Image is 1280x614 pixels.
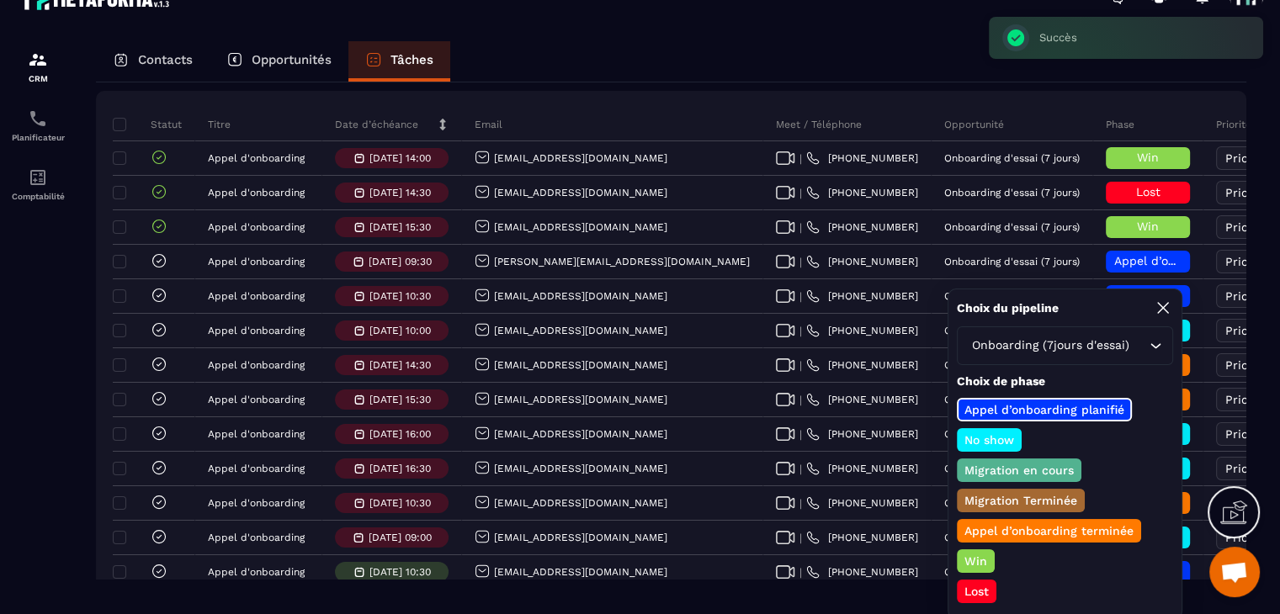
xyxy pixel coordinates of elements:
p: Appel d'onboarding [208,187,305,198]
span: Priorité [1225,427,1268,441]
p: Appel d'onboarding [208,325,305,336]
p: [DATE] 10:30 [369,497,431,509]
p: Contacts [138,52,193,67]
img: accountant [28,167,48,188]
p: Appel d'onboarding [208,532,305,543]
p: Tâches [390,52,433,67]
p: Statut [117,118,182,131]
span: | [799,532,802,544]
p: [DATE] 14:30 [369,359,431,371]
p: Win [962,553,990,569]
a: [PHONE_NUMBER] [806,462,918,475]
p: Phase [1106,118,1134,131]
span: Priorité [1225,255,1268,268]
a: Contacts [96,41,210,82]
a: [PHONE_NUMBER] [806,324,918,337]
p: [DATE] 10:00 [369,325,431,336]
p: Onboarding d'essai (7 jours) [944,256,1080,267]
p: [DATE] 15:30 [369,221,431,233]
span: | [799,256,802,268]
a: schedulerschedulerPlanificateur [4,96,72,155]
p: [DATE] 14:30 [369,187,431,198]
span: | [799,463,802,475]
p: Migration Terminée [962,492,1080,509]
span: | [799,566,802,579]
a: [PHONE_NUMBER] [806,255,918,268]
p: Onboarding d'essai (7 jours) [944,497,1080,509]
a: [PHONE_NUMBER] [806,220,918,234]
p: Onboarding d'essai (7 jours) [944,566,1080,578]
span: | [799,152,802,165]
p: Onboarding d'essai (7 jours) [944,290,1080,302]
span: | [799,221,802,234]
span: Priorité [1225,186,1268,199]
span: Priorité [1225,358,1268,372]
p: Onboarding d'essai (7 jours) [944,221,1080,233]
p: Date d’échéance [335,118,418,131]
span: | [799,359,802,372]
p: [DATE] 10:30 [369,290,431,302]
a: [PHONE_NUMBER] [806,186,918,199]
p: Onboarding d'essai (7 jours) [944,394,1080,405]
span: Priorité [1225,324,1268,337]
p: Appel d'onboarding [208,566,305,578]
div: Search for option [957,326,1173,365]
a: Tâches [348,41,450,82]
p: [DATE] 14:00 [369,152,431,164]
p: Appel d'onboarding [208,463,305,474]
p: Email [475,118,502,131]
p: Lost [962,583,991,600]
p: [DATE] 15:30 [369,394,431,405]
a: [PHONE_NUMBER] [806,496,918,510]
span: | [799,187,802,199]
p: Appel d'onboarding [208,152,305,164]
p: Priorité [1216,118,1251,131]
a: [PHONE_NUMBER] [806,427,918,441]
span: Win [1137,220,1159,233]
p: [DATE] 16:00 [369,428,431,440]
p: Migration en cours [962,462,1076,479]
span: | [799,428,802,441]
p: Appel d’onboarding terminée [962,522,1136,539]
a: formationformationCRM [4,37,72,96]
p: Opportunité [944,118,1004,131]
p: Onboarding d'essai (7 jours) [944,325,1080,336]
span: | [799,394,802,406]
p: [DATE] 09:30 [369,256,432,267]
span: Lost [1136,185,1160,198]
p: CRM [4,74,72,83]
img: formation [28,50,48,70]
p: Appel d'onboarding [208,256,305,267]
p: Onboarding d'essai (7 jours) [944,359,1080,371]
a: [PHONE_NUMBER] [806,565,918,579]
span: | [799,497,802,510]
span: | [799,325,802,337]
a: [PHONE_NUMBER] [806,531,918,544]
span: Onboarding (7jours d'essai) [968,336,1133,355]
p: Opportunités [252,52,332,67]
span: Priorité [1225,220,1268,234]
a: Opportunités [210,41,348,82]
p: Meet / Téléphone [776,118,862,131]
a: [PHONE_NUMBER] [806,358,918,372]
p: [DATE] 10:30 [369,566,431,578]
p: Appel d'onboarding [208,497,305,509]
span: Priorité [1225,151,1268,165]
a: [PHONE_NUMBER] [806,151,918,165]
p: No show [962,431,1017,448]
p: Onboarding d'essai (7 jours) [944,187,1080,198]
input: Search for option [1133,336,1145,355]
span: Priorité [1225,393,1268,406]
p: Onboarding d'essai (7 jours) [944,463,1080,474]
p: [DATE] 16:30 [369,463,431,474]
a: accountantaccountantComptabilité [4,155,72,214]
a: [PHONE_NUMBER] [806,289,918,303]
p: Choix de phase [957,373,1173,389]
p: Appel d'onboarding [208,221,305,233]
p: Onboarding d'essai (7 jours) [944,428,1080,440]
img: scheduler [28,109,48,129]
span: Win [1137,151,1159,164]
a: [PHONE_NUMBER] [806,393,918,406]
p: Planificateur [4,133,72,142]
p: Appel d'onboarding [208,428,305,440]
